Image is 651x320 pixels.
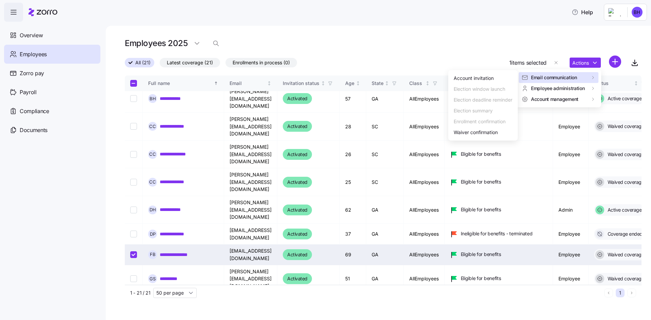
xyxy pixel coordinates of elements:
span: Employee administration [531,85,585,92]
div: Account invitation [454,74,494,82]
span: Email communication [531,74,577,81]
span: Eligible for benefits [461,251,501,258]
span: F B [150,252,156,257]
span: Waived coverage [606,251,644,258]
input: Select record 8 [130,251,137,258]
td: AllEmployees [404,244,445,265]
td: 69 [340,244,366,265]
td: [EMAIL_ADDRESS][DOMAIN_NAME] [224,244,277,265]
td: GA [366,244,404,265]
span: Activated [287,251,308,259]
td: Employee [553,244,589,265]
span: Account management [531,96,578,103]
div: Waiver confirmation [454,129,498,136]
